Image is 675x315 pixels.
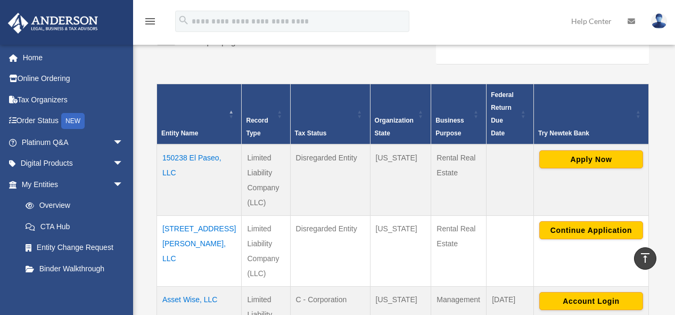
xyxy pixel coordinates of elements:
td: Rental Real Estate [431,144,487,216]
th: Record Type: Activate to sort [242,84,290,144]
td: Limited Liability Company (LLC) [242,215,290,286]
a: menu [144,19,157,28]
div: NEW [61,113,85,129]
th: Try Newtek Bank : Activate to sort [533,84,648,144]
span: arrow_drop_down [113,153,134,175]
a: Digital Productsarrow_drop_down [7,153,139,174]
button: Account Login [539,292,643,310]
a: Tax Organizers [7,89,139,110]
img: Anderson Advisors Platinum Portal [5,13,101,34]
i: vertical_align_top [639,252,652,264]
th: Entity Name: Activate to invert sorting [157,84,242,144]
th: Federal Return Due Date: Activate to sort [487,84,534,144]
td: Disregarded Entity [290,215,370,286]
a: Entity Change Request [15,237,134,259]
a: vertical_align_top [634,247,656,270]
a: My Entitiesarrow_drop_down [7,174,134,195]
span: arrow_drop_down [113,132,134,154]
td: Limited Liability Company (LLC) [242,144,290,216]
td: 150238 El Paseo, LLC [157,144,242,216]
img: User Pic [651,13,667,29]
a: Binder Walkthrough [15,258,134,279]
a: Home [7,47,139,68]
a: Online Ordering [7,68,139,90]
i: menu [144,15,157,28]
td: Rental Real Estate [431,215,487,286]
td: Disregarded Entity [290,144,370,216]
a: Account Login [539,296,643,304]
td: [STREET_ADDRESS][PERSON_NAME], LLC [157,215,242,286]
div: Try Newtek Bank [538,127,632,140]
button: Apply Now [539,150,643,168]
td: [US_STATE] [370,144,431,216]
span: Tax Status [295,130,327,137]
a: Overview [15,195,129,216]
a: CTA Hub [15,216,134,237]
a: Order StatusNEW [7,110,139,132]
i: search [178,14,190,26]
span: arrow_drop_down [113,174,134,196]
span: Business Purpose [435,117,464,137]
span: Entity Name [161,130,198,137]
span: Organization State [375,117,414,137]
td: [US_STATE] [370,215,431,286]
span: Record Type [246,117,268,137]
th: Tax Status: Activate to sort [290,84,370,144]
th: Business Purpose: Activate to sort [431,84,487,144]
span: Federal Return Due Date [491,91,514,137]
a: Platinum Q&Aarrow_drop_down [7,132,139,153]
th: Organization State: Activate to sort [370,84,431,144]
button: Continue Application [539,221,643,239]
a: My Blueprint [15,279,134,301]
